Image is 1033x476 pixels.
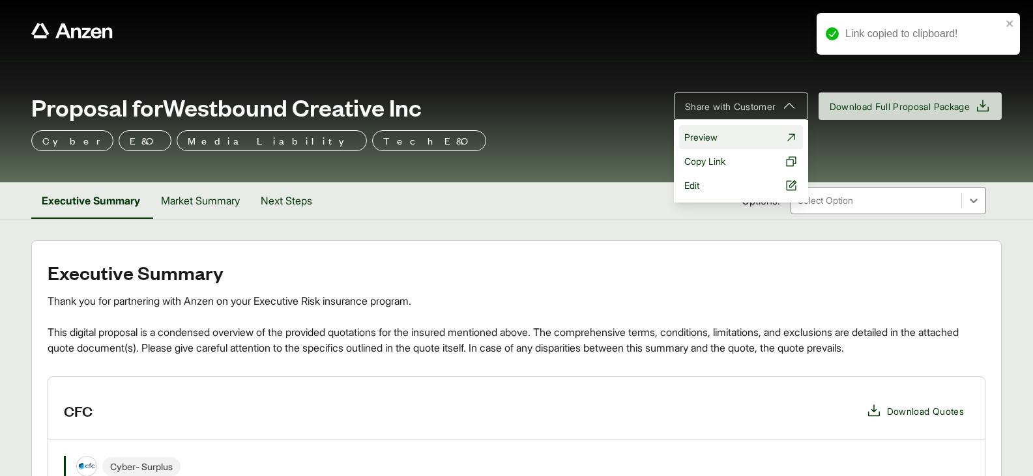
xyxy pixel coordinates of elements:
span: Copy Link [684,154,725,168]
button: Market Summary [151,182,250,219]
button: close [1006,18,1015,29]
button: Share with Customer [674,92,808,120]
span: Edit [684,178,699,192]
span: Share with Customer [685,100,776,113]
h3: CFC [64,401,93,421]
img: CFC [77,456,96,476]
span: Cyber - Surplus [102,457,181,476]
span: Preview [684,130,718,144]
h2: Executive Summary [48,262,985,283]
span: Proposal for Westbound Creative Inc [31,94,422,120]
a: Preview [679,125,803,149]
button: Executive Summary [31,182,151,219]
p: Cyber [42,133,102,148]
p: Tech E&O [383,133,475,148]
span: Download Quotes [887,404,964,418]
button: Next Steps [250,182,323,219]
span: Download Full Proposal Package [830,100,970,113]
button: Download Full Proposal Package [819,92,1002,120]
div: Link copied to clipboard! [845,26,1002,42]
button: Copy Link [679,149,803,173]
a: Anzen website [31,23,113,38]
div: Thank you for partnering with Anzen on your Executive Risk insurance program. This digital propos... [48,293,985,356]
button: Download Quotes [861,398,969,424]
p: E&O [130,133,160,148]
p: Media Liability [188,133,356,148]
a: Edit [679,173,803,197]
